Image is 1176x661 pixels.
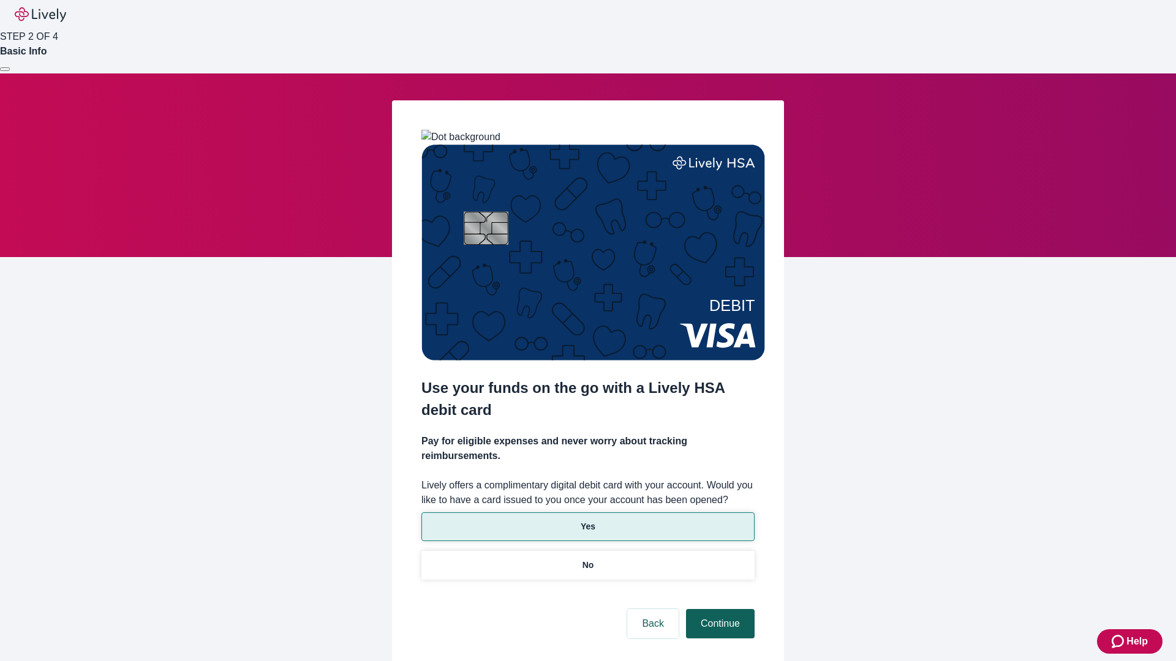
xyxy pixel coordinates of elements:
[627,609,679,638] button: Back
[582,559,594,572] p: No
[421,434,755,463] h4: Pay for eligible expenses and never worry about tracking reimbursements.
[1097,629,1163,654] button: Zendesk support iconHelp
[421,130,500,144] img: Dot background
[581,520,595,533] p: Yes
[421,377,755,421] h2: Use your funds on the go with a Lively HSA debit card
[421,512,755,541] button: Yes
[421,478,755,507] label: Lively offers a complimentary digital debit card with your account. Would you like to have a card...
[1126,634,1148,649] span: Help
[421,144,765,360] img: Debit card
[1112,634,1126,649] svg: Zendesk support icon
[421,551,755,580] button: No
[15,7,66,22] img: Lively
[686,609,755,638] button: Continue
